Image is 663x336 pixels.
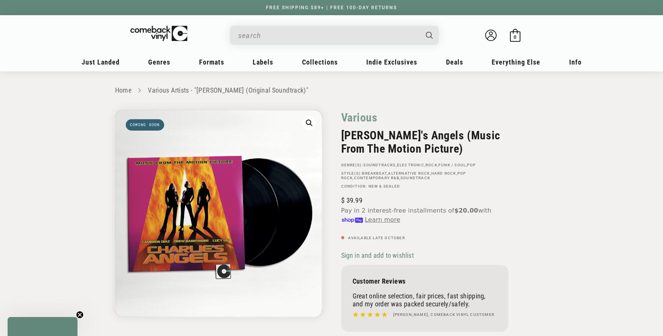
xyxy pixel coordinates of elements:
p: GENRE(S): , , , , [341,163,508,167]
a: Breakbeat [362,171,387,175]
span: Everything Else [492,58,540,66]
span: Genres [148,58,170,66]
a: Various Artists - "[PERSON_NAME] (Original Soundtrack)" [148,86,309,94]
span: Collections [302,58,338,66]
span: 39.99 [341,196,362,204]
a: FREE SHIPPING $89+ | FREE 100-DAY RETURNS [258,5,405,10]
p: STYLE(S): , , , , , [341,171,508,180]
a: Home [115,86,131,94]
p: Great online selection, fair prices, fast shipping, and my order was packed securely/safely. [353,292,497,308]
input: search [238,28,418,43]
span: Info [569,58,582,66]
a: Contemporary R&B [354,176,399,180]
a: Rock [426,163,437,167]
p: Customer Reviews [353,277,497,285]
a: Pop [467,163,476,167]
span: Available Late October [348,236,405,240]
h4: [PERSON_NAME], Comeback Vinyl customer [393,312,495,318]
nav: breadcrumbs [115,85,548,96]
button: Sign in and add to wishlist [341,251,416,260]
span: Formats [199,58,224,66]
button: Close teaser [76,311,84,319]
h2: [PERSON_NAME]'s Angels (Music From The Motion Picture) [341,129,508,155]
a: Alternative Rock [388,171,430,175]
span: Just Landed [82,58,120,66]
a: Funk / Soul [438,163,466,167]
span: Indie Exclusives [366,58,417,66]
a: Soundtrack [400,176,430,180]
span: Deals [446,58,463,66]
span: 0 [514,34,516,40]
p: Condition: New & Sealed [341,184,508,189]
a: Soundtracks [363,163,396,167]
div: Search [230,26,439,45]
img: star5.svg [353,310,388,320]
button: Search [419,26,440,45]
a: Various [341,110,378,125]
div: Close teaser [8,317,78,336]
span: $ [341,196,345,204]
span: Sign in and add to wishlist [341,251,414,259]
span: Labels [253,58,273,66]
a: Electronic [397,163,424,167]
a: Pop Rock [341,171,466,180]
a: Hard Rock [431,171,456,175]
span: Coming soon [126,119,164,131]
